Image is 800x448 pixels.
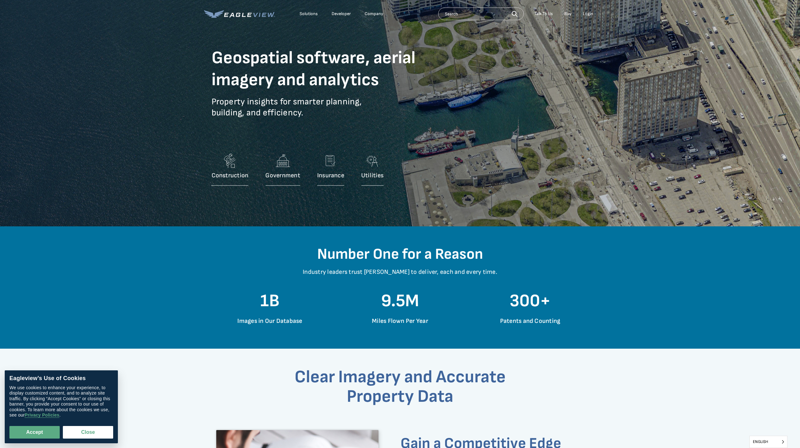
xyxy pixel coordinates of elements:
a: Utilities [361,151,383,189]
h1: 300+ [477,290,584,312]
p: Property insights for smarter planning, building, and efficiency. [212,96,438,128]
p: Government [265,172,300,180]
h1: Geospatial software, aerial imagery and analytics [212,47,438,91]
p: Images in Our Database [216,317,324,325]
div: Talk To Us [534,11,553,17]
a: Insurance [317,151,344,189]
p: Construction [212,172,249,180]
p: Miles Flown Per Year [346,317,454,325]
h2: Clear Imagery and Accurate Property Data [282,368,518,425]
a: Privacy Policies [25,413,59,418]
h1: 1B [216,290,324,312]
button: Close [63,426,113,439]
a: Buy [564,11,571,17]
p: Insurance [317,172,344,180]
a: Government [265,151,300,189]
span: English [750,436,787,448]
div: Eagleview’s Use of Cookies [9,375,113,382]
p: Patents and Counting [477,317,584,325]
p: Utilities [361,172,383,180]
div: We use cookies to enhance your experience, to display customized content, and to analyze site tra... [9,385,113,418]
div: Solutions [300,11,318,17]
input: Search [438,8,524,20]
div: Login [583,11,593,17]
div: Company [365,11,383,17]
a: Developer [332,11,351,17]
a: Construction [212,151,249,189]
aside: Language selected: English [749,436,787,448]
button: Accept [9,426,60,439]
p: Industry leaders trust [PERSON_NAME] to deliver, each and every time. [216,268,584,285]
h2: Number One for a Reason [216,245,584,263]
h1: 9.5M [346,290,454,312]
